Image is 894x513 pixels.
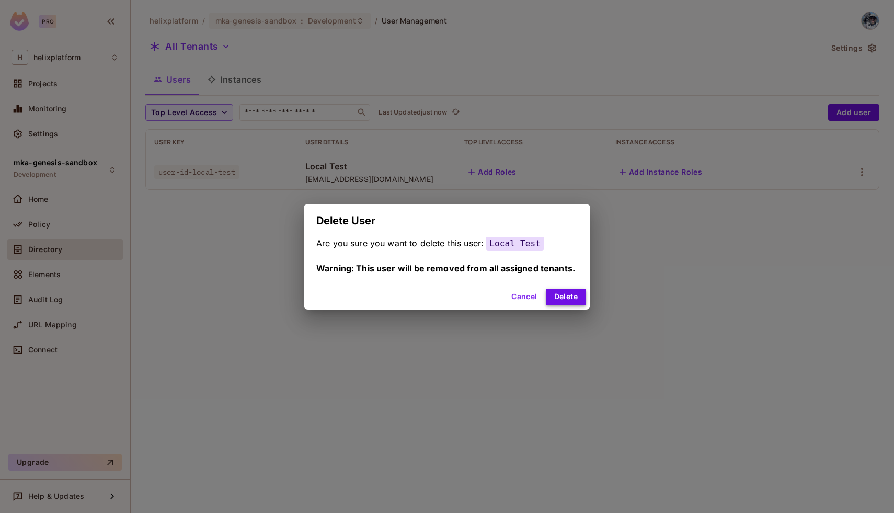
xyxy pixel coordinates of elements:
h2: Delete User [304,204,590,237]
button: Cancel [507,289,541,305]
span: Local Test [486,236,544,251]
span: Warning: This user will be removed from all assigned tenants. [316,263,575,273]
button: Delete [546,289,586,305]
span: Are you sure you want to delete this user: [316,238,484,248]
